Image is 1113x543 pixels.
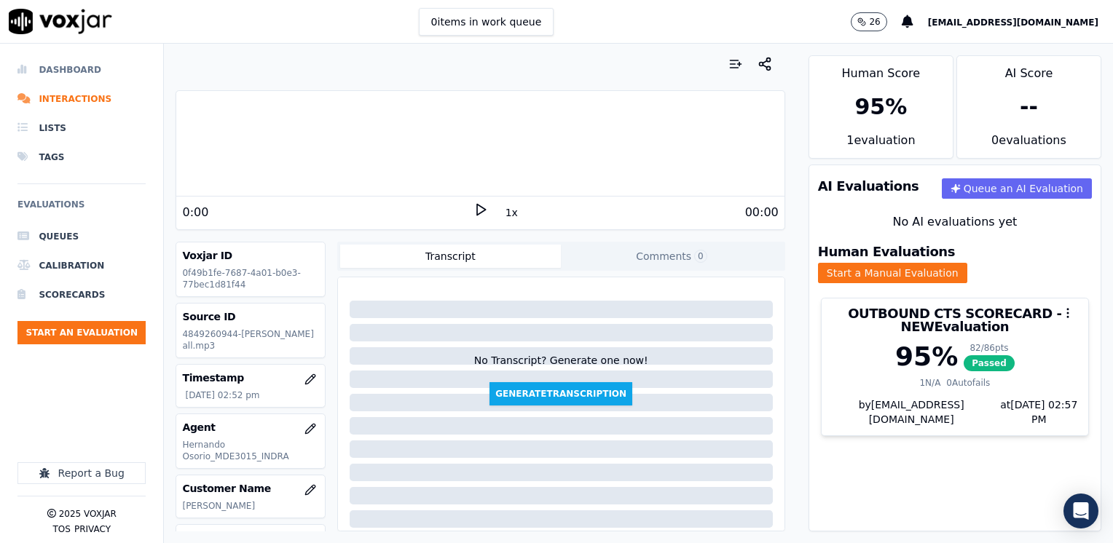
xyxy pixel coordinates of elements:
button: 26 [851,12,886,31]
h6: Evaluations [17,196,146,222]
div: at [DATE] 02:57 PM [992,397,1079,427]
div: 95 % [854,94,907,120]
button: Transcript [340,245,562,268]
div: 95 % [895,342,958,371]
div: AI Score [957,56,1101,82]
a: Interactions [17,84,146,114]
p: Hernando Osorio_MDE3015_INDRA [182,439,318,462]
div: by [EMAIL_ADDRESS][DOMAIN_NAME] [822,397,1088,435]
h3: Source ID [182,309,318,324]
a: Calibration [17,251,146,280]
img: voxjar logo [9,9,112,34]
div: Human Score [809,56,953,82]
button: Queue an AI Evaluation [942,178,1092,199]
h3: Human Evaluations [818,245,955,258]
button: [EMAIL_ADDRESS][DOMAIN_NAME] [928,13,1113,31]
p: [PERSON_NAME] [182,500,318,512]
a: Tags [17,143,146,172]
div: Open Intercom Messenger [1063,494,1098,528]
h3: AI Evaluations [818,180,919,193]
div: 00:00 [745,204,779,221]
h3: Customer Name [182,481,318,496]
button: 0items in work queue [419,8,554,36]
div: 0:00 [182,204,208,221]
button: GenerateTranscription [489,382,632,405]
a: Dashboard [17,55,146,84]
span: 0 [694,250,707,263]
button: 1x [503,202,521,223]
div: -- [1020,94,1038,120]
a: Queues [17,222,146,251]
h3: Voxjar ID [182,248,318,263]
div: 1 N/A [919,377,940,389]
div: No Transcript? Generate one now! [474,353,648,382]
p: 2025 Voxjar [59,508,117,520]
h3: OUTBOUND CTS SCORECARD - NEW Evaluation [830,307,1079,333]
button: TOS [52,523,70,535]
a: Scorecards [17,280,146,309]
span: [EMAIL_ADDRESS][DOMAIN_NAME] [928,17,1098,28]
span: Passed [964,355,1015,371]
p: 0f49b1fe-7687-4a01-b0e3-77bec1d81f44 [182,267,318,290]
button: 26 [851,12,901,31]
h3: Timestamp [182,370,318,385]
div: 1 evaluation [809,132,953,158]
p: [DATE] 02:52 pm [185,389,318,401]
p: 4849260944-[PERSON_NAME] all.mp3 [182,328,318,352]
a: Lists [17,114,146,143]
h3: Agent [182,420,318,435]
p: 26 [869,16,880,28]
button: Start an Evaluation [17,321,146,344]
button: Report a Bug [17,462,146,484]
button: Comments [561,245,782,268]
div: No AI evaluations yet [821,213,1089,231]
button: Start a Manual Evaluation [818,263,967,283]
div: 82 / 86 pts [964,342,1015,354]
div: 0 Autofails [946,377,990,389]
button: Privacy [74,523,111,535]
div: 0 evaluation s [957,132,1101,158]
